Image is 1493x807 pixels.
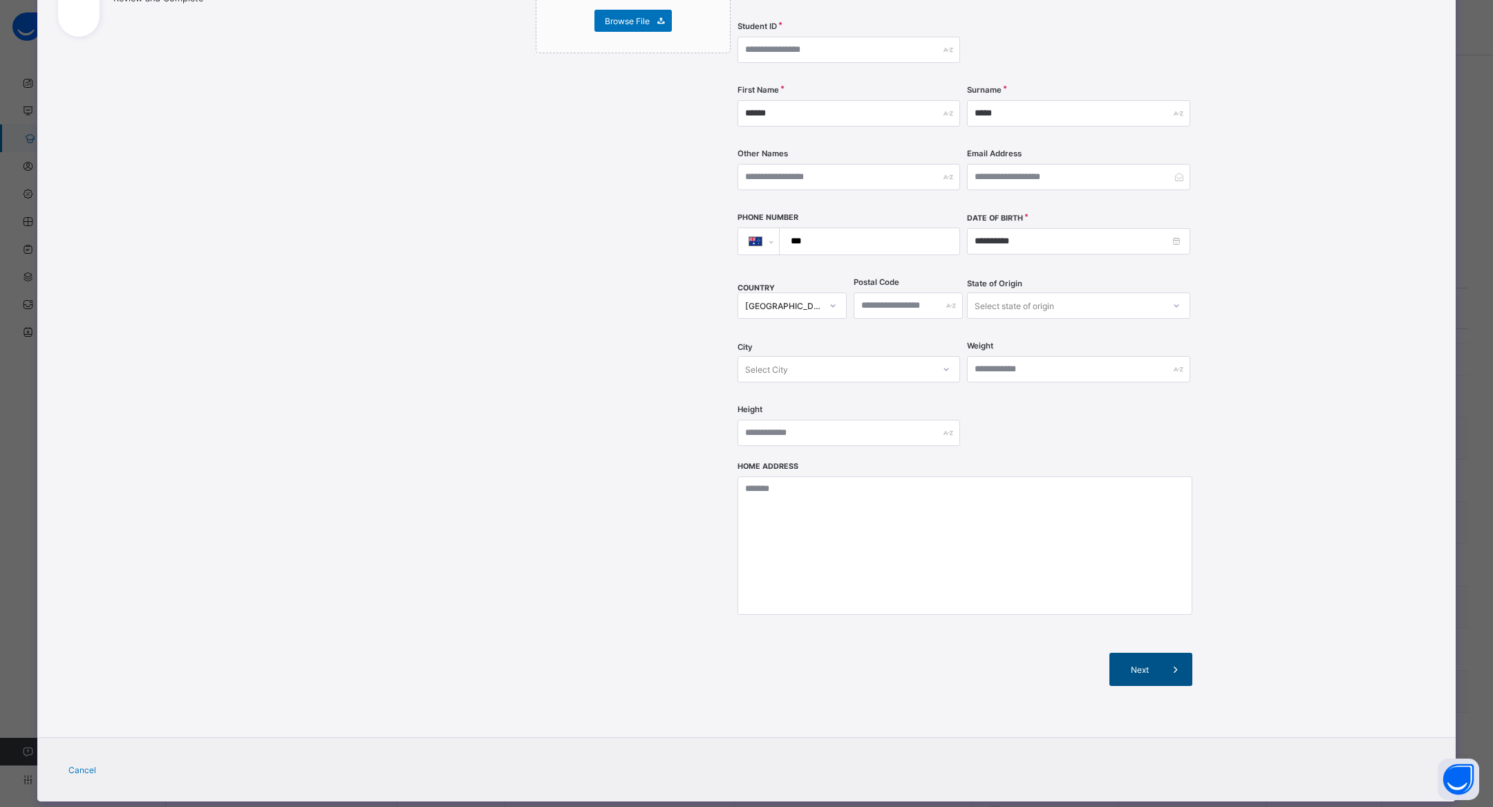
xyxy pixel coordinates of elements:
[967,341,993,351] label: Weight
[68,765,96,775] span: Cancel
[975,293,1054,319] div: Select state of origin
[738,21,777,31] label: Student ID
[967,149,1022,158] label: Email Address
[738,405,762,414] label: Height
[738,149,788,158] label: Other Names
[967,214,1023,223] label: Date of Birth
[738,284,775,293] span: COUNTRY
[745,301,821,311] div: [GEOGRAPHIC_DATA]
[738,85,779,95] label: First Name
[738,213,798,222] label: Phone Number
[967,279,1022,288] span: State of Origin
[854,277,899,287] label: Postal Code
[1438,759,1479,800] button: Open asap
[745,356,788,382] div: Select City
[738,462,798,471] label: Home Address
[738,342,753,352] span: City
[605,16,650,26] span: Browse File
[1120,665,1159,675] span: Next
[967,85,1002,95] label: Surname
